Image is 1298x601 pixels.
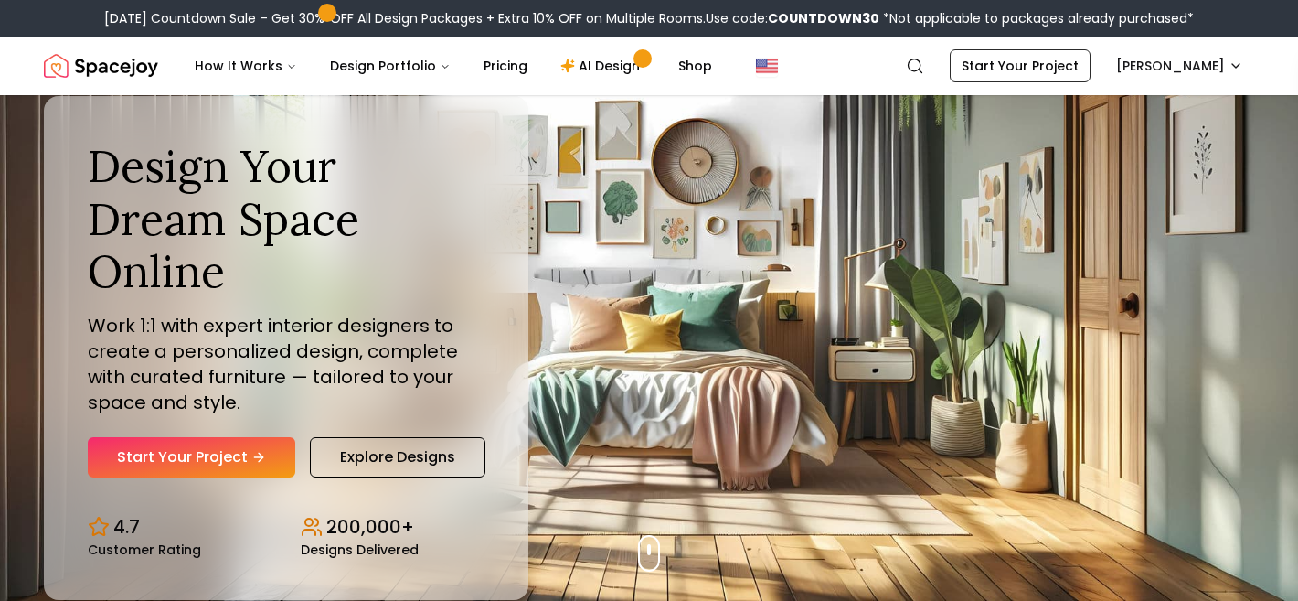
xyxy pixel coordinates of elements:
a: Explore Designs [310,437,485,478]
small: Designs Delivered [301,543,419,556]
span: *Not applicable to packages already purchased* [879,9,1194,27]
button: [PERSON_NAME] [1105,49,1254,82]
div: [DATE] Countdown Sale – Get 30% OFF All Design Packages + Extra 10% OFF on Multiple Rooms. [104,9,1194,27]
button: Design Portfolio [315,48,465,84]
img: United States [756,55,778,77]
a: Pricing [469,48,542,84]
b: COUNTDOWN30 [768,9,879,27]
p: 4.7 [113,514,140,540]
span: Use code: [706,9,879,27]
div: Design stats [88,499,484,556]
a: Spacejoy [44,48,158,84]
a: Shop [664,48,727,84]
h1: Design Your Dream Space Online [88,140,484,298]
a: AI Design [546,48,660,84]
a: Start Your Project [950,49,1091,82]
a: Start Your Project [88,437,295,478]
nav: Global [44,37,1254,95]
p: 200,000+ [326,514,414,540]
nav: Main [180,48,727,84]
img: Spacejoy Logo [44,48,158,84]
small: Customer Rating [88,543,201,556]
p: Work 1:1 with expert interior designers to create a personalized design, complete with curated fu... [88,313,484,415]
button: How It Works [180,48,312,84]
